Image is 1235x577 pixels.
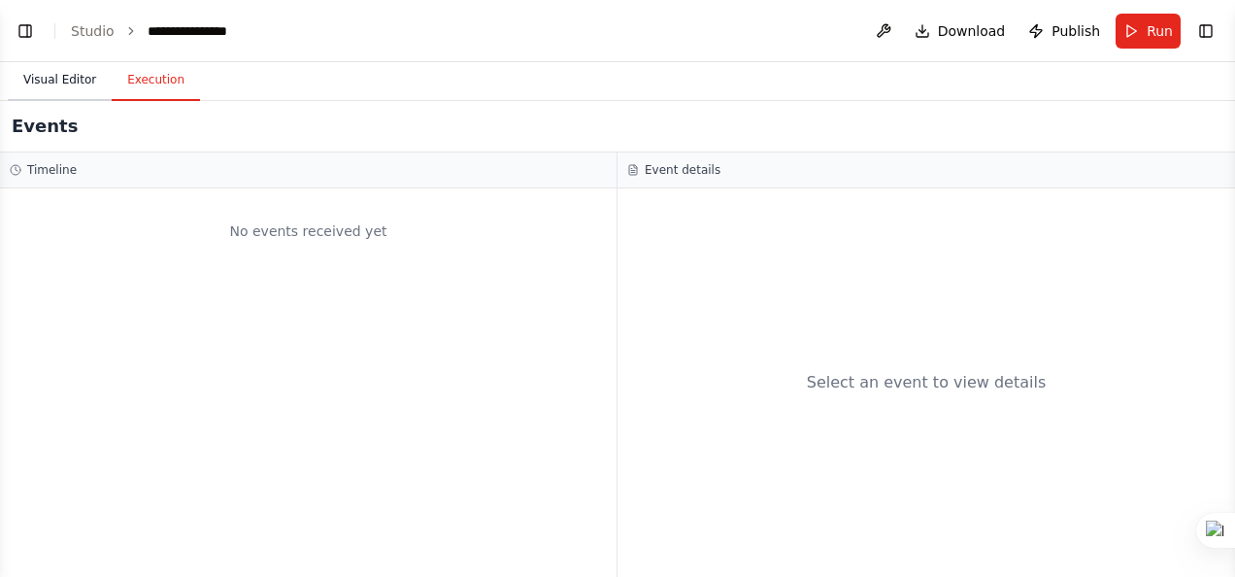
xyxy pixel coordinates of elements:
[938,21,1006,41] span: Download
[12,113,78,140] h2: Events
[112,60,200,101] button: Execution
[1147,21,1173,41] span: Run
[907,14,1014,49] button: Download
[645,162,720,178] h3: Event details
[1192,17,1219,45] button: Show right sidebar
[1116,14,1181,49] button: Run
[1051,21,1100,41] span: Publish
[10,198,607,264] div: No events received yet
[807,371,1047,394] div: Select an event to view details
[27,162,77,178] h3: Timeline
[71,21,244,41] nav: breadcrumb
[8,60,112,101] button: Visual Editor
[1020,14,1108,49] button: Publish
[71,23,115,39] a: Studio
[12,17,39,45] button: Show left sidebar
